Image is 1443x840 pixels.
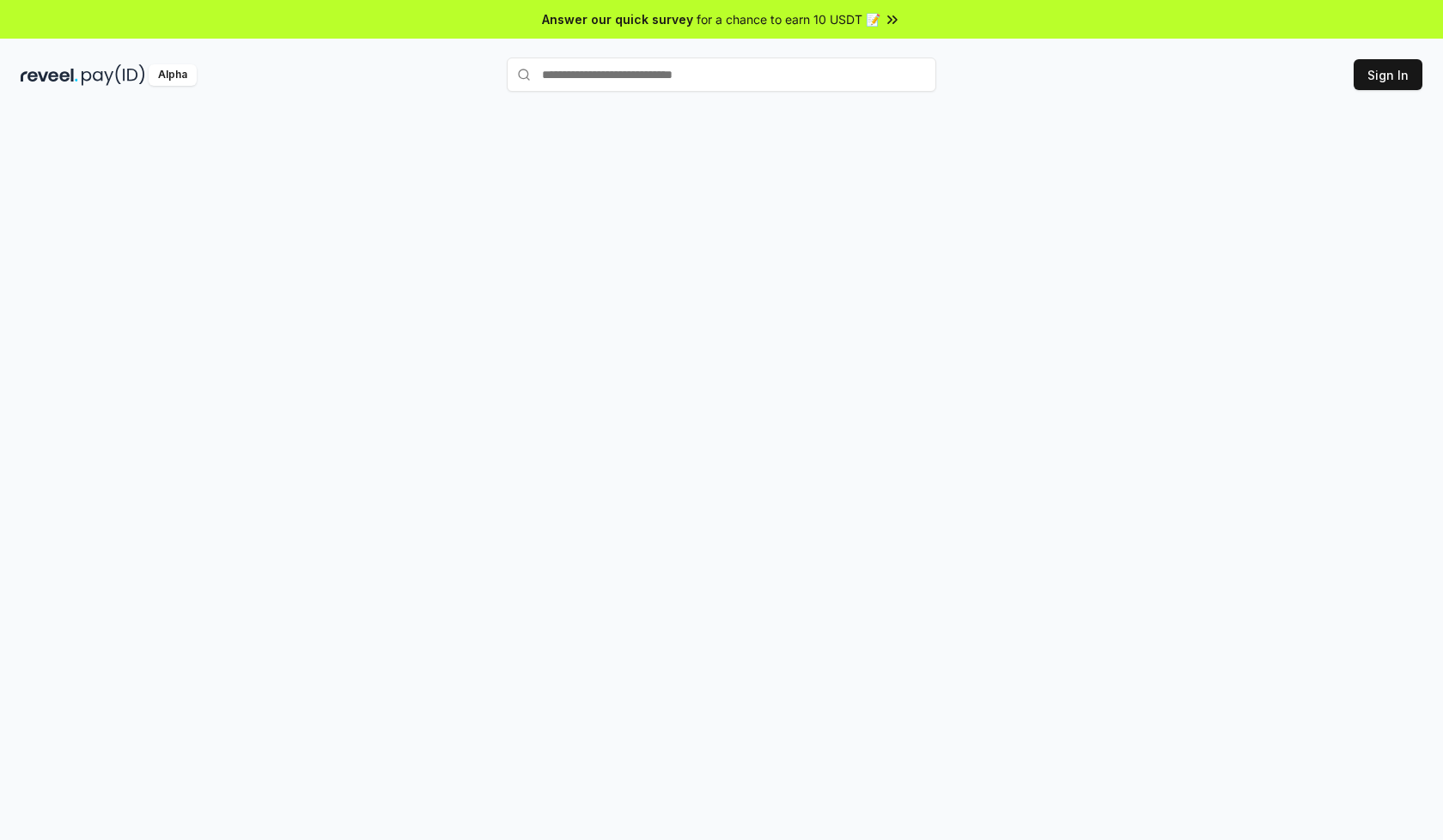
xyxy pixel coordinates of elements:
[542,10,693,28] span: Answer our quick survey
[697,10,880,28] span: for a chance to earn 10 USDT 📝
[82,64,145,86] img: pay_id
[149,64,197,86] div: Alpha
[21,64,78,86] img: reveel_dark
[1354,59,1422,90] button: Sign In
